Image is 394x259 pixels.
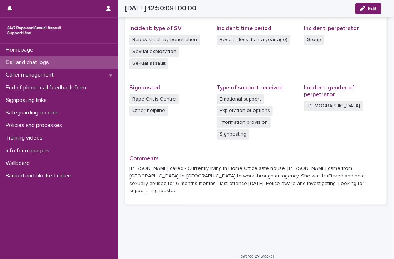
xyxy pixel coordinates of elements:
span: Signposting [217,129,249,140]
span: Exploration of options [217,106,273,116]
span: Other helpline [129,106,168,116]
p: End of phone call feedback form [3,84,92,91]
span: Comments [129,156,159,161]
p: Homepage [3,47,39,53]
span: Sexual exploitation [129,47,179,57]
span: Emotional support [217,94,264,104]
span: Incident: time period [217,25,271,31]
p: Call and chat logs [3,59,55,66]
span: Information provision [217,117,271,128]
img: rhQMoQhaT3yELyF149Cw [6,23,63,38]
p: Training videos [3,135,48,141]
span: [DEMOGRAPHIC_DATA] [304,101,363,111]
span: Incident: perpetrator [304,25,359,31]
h2: [DATE] 12:50:08+00:00 [125,4,196,13]
p: Policies and processes [3,122,68,129]
span: Type of support received [217,85,283,91]
p: Banned and blocked callers [3,172,78,179]
p: Signposting links [3,97,53,104]
button: Edit [355,3,381,14]
a: Powered By Stacker [238,254,274,258]
p: Wallboard [3,160,35,167]
span: Rape/assault by penetration [129,35,200,45]
p: Info for managers [3,147,55,154]
span: Group [304,35,324,45]
span: Incident: type of SV [129,25,182,31]
span: Signposted [129,85,160,91]
span: Incident: gender of perpetrator [304,85,354,97]
span: Rape Crisis Centre [129,94,179,104]
span: Edit [368,6,377,11]
p: Safeguarding records [3,109,64,116]
p: [PERSON_NAME] called - Currently living in Home Office safe house. [PERSON_NAME] came from [GEOGR... [129,165,383,195]
span: Sexual assault [129,58,168,69]
span: Recent (less than a year ago) [217,35,290,45]
p: Caller management [3,72,59,78]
